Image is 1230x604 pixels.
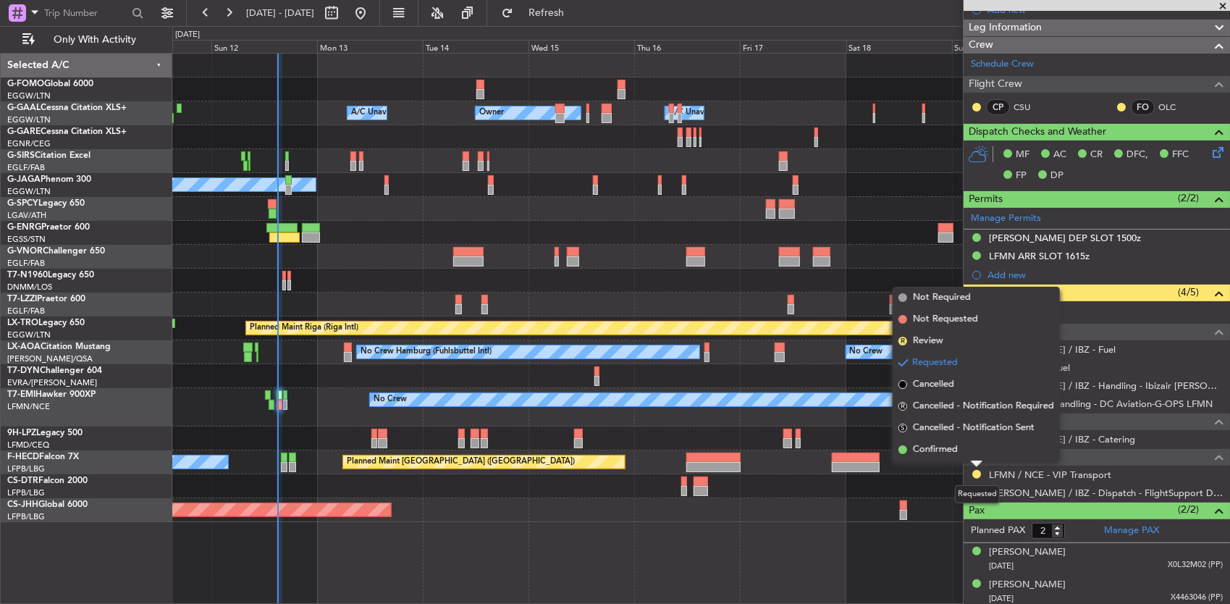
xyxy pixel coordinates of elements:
span: G-SIRS [7,151,35,160]
a: T7-EMIHawker 900XP [7,390,96,399]
a: CS-DTRFalcon 2000 [7,477,88,485]
span: CS-JHH [7,500,38,509]
div: No Crew [374,389,407,411]
a: EGNR/CEG [7,138,51,149]
div: Thu 16 [634,40,740,53]
span: Refresh [516,8,577,18]
span: Services [969,285,1006,301]
a: G-ENRGPraetor 600 [7,223,90,232]
span: (2/2) [1178,190,1199,206]
span: Crew [969,37,993,54]
button: Only With Activity [16,28,157,51]
a: G-SIRSCitation Excel [7,151,90,160]
a: EGSS/STN [7,234,46,245]
span: G-GARE [7,127,41,136]
a: LFPB/LBG [7,487,45,498]
div: Fri 17 [740,40,846,53]
span: R [898,337,907,345]
span: Review [913,334,943,348]
div: Planned Maint [GEOGRAPHIC_DATA] ([GEOGRAPHIC_DATA]) [347,451,575,473]
a: EGLF/FAB [7,258,45,269]
span: 9H-LPZ [7,429,36,437]
span: DP [1050,169,1063,183]
div: Sat 18 [846,40,952,53]
a: T7-N1960Legacy 650 [7,271,94,280]
span: (2/2) [1178,502,1199,517]
a: LX-AOACitation Mustang [7,343,111,351]
a: LFPB/LBG [7,511,45,522]
a: LFMN/NCE [7,401,50,412]
span: LX-TRO [7,319,38,327]
span: Not Requested [913,312,978,327]
div: Owner [479,102,504,124]
span: X0L32M02 (PP) [1168,559,1223,571]
div: Planned Maint Riga (Riga Intl) [250,317,358,339]
span: CR [1090,148,1103,162]
span: Cancelled - Notification Required [913,399,1054,414]
a: T7-LZZIPraetor 600 [7,295,85,303]
span: LX-AOA [7,343,41,351]
a: G-VNORChallenger 650 [7,247,105,256]
span: T7-LZZI [7,295,37,303]
span: G-JAGA [7,175,41,184]
span: G-GAAL [7,104,41,112]
div: Requested [955,485,1000,503]
a: EVRA/[PERSON_NAME] [7,377,97,388]
span: G-SPCY [7,199,38,208]
div: Sun 19 [952,40,1058,53]
div: Mon 13 [317,40,423,53]
a: CS-JHHGlobal 6000 [7,500,88,509]
span: [DATE] [989,561,1014,571]
a: CSU [1014,101,1046,114]
span: Confirmed [913,442,958,457]
a: G-GAALCessna Citation XLS+ [7,104,127,112]
div: FO [1131,99,1155,115]
span: Leg Information [969,20,1042,36]
div: [PERSON_NAME] [989,578,1066,592]
span: R [898,402,907,411]
span: CS-DTR [7,477,38,485]
a: T7-DYNChallenger 604 [7,366,102,375]
button: Refresh [494,1,581,25]
a: LFMD/CEQ [7,440,49,450]
a: LFMN / NCE - VIP Transport [989,469,1111,481]
span: T7-DYN [7,366,40,375]
a: LFPB/LBG [7,464,45,474]
a: OLC [1158,101,1191,114]
a: [PERSON_NAME] / IBZ - Dispatch - FlightSupport Dispatch [GEOGRAPHIC_DATA] [989,487,1223,499]
a: F-HECDFalcon 7X [7,453,79,461]
a: EGLF/FAB [7,162,45,173]
span: Requested [912,356,958,370]
span: S [898,424,907,432]
span: (4/5) [1178,285,1199,300]
span: [DATE] - [DATE] [246,7,314,20]
a: G-JAGAPhenom 300 [7,175,91,184]
a: 9H-LPZLegacy 500 [7,429,83,437]
span: Flight Crew [969,76,1022,93]
span: Permits [969,191,1003,208]
div: Add new [987,269,1223,281]
a: LX-TROLegacy 650 [7,319,85,327]
div: Sun 12 [211,40,317,53]
a: Manage Permits [971,211,1041,226]
span: F-HECD [7,453,39,461]
span: X4463046 (PP) [1171,592,1223,604]
input: Trip Number [44,2,127,24]
a: EGLF/FAB [7,306,45,316]
span: AC [1053,148,1066,162]
a: DNMM/LOS [7,282,52,293]
div: [PERSON_NAME] [989,545,1066,560]
a: G-SPCYLegacy 650 [7,199,85,208]
a: EGGW/LTN [7,114,51,125]
div: No Crew [850,341,883,363]
span: FP [1016,169,1027,183]
a: LGAV/ATH [7,210,46,221]
span: Not Required [913,290,971,305]
span: T7-N1960 [7,271,48,280]
a: EGGW/LTN [7,186,51,197]
span: G-FOMO [7,80,44,88]
a: G-GARECessna Citation XLS+ [7,127,127,136]
a: Schedule Crew [971,57,1034,72]
a: G-FOMOGlobal 6000 [7,80,93,88]
div: CP [986,99,1010,115]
